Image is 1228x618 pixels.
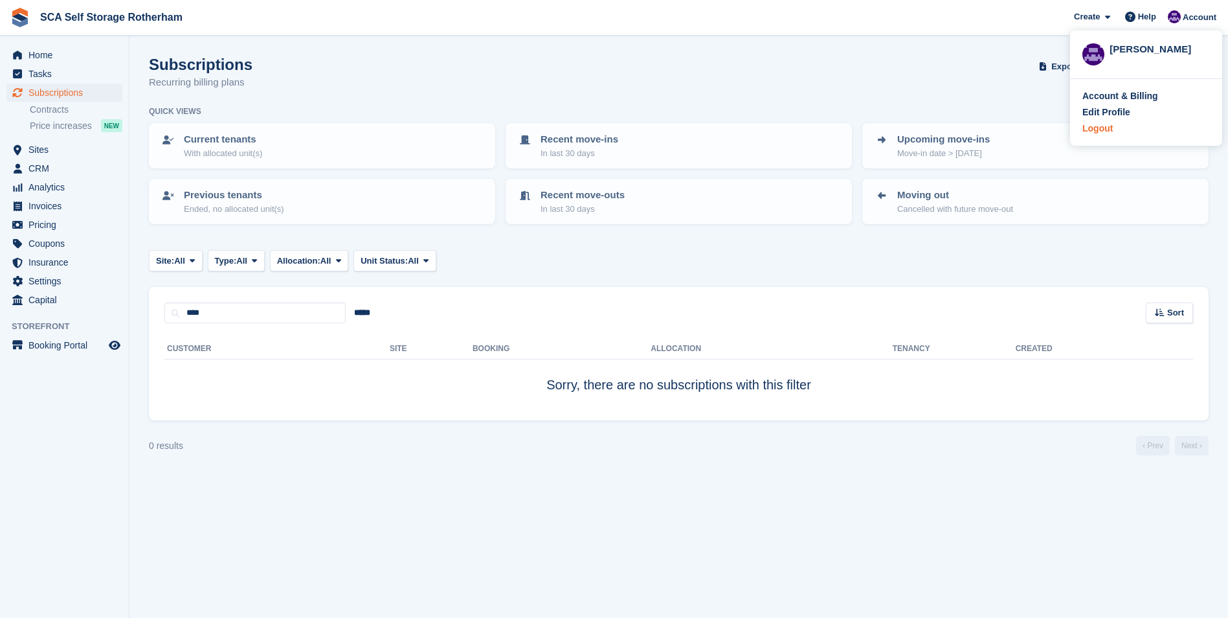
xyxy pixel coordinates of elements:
[28,84,106,102] span: Subscriptions
[149,439,183,453] div: 0 results
[6,253,122,271] a: menu
[6,336,122,354] a: menu
[1051,60,1078,73] span: Export
[28,216,106,234] span: Pricing
[28,235,106,253] span: Coupons
[149,75,252,90] p: Recurring billing plans
[6,159,122,177] a: menu
[1082,89,1210,103] a: Account & Billing
[10,8,30,27] img: stora-icon-8386f47178a22dfd0bd8f6a31ec36ba5ce8667c1dd55bd0f319d3a0aa187defe.svg
[893,339,938,360] th: Tenancy
[651,339,892,360] th: Allocation
[6,197,122,215] a: menu
[6,216,122,234] a: menu
[6,141,122,159] a: menu
[1082,122,1113,135] div: Logout
[897,188,1013,203] p: Moving out
[1074,10,1100,23] span: Create
[107,338,122,353] a: Preview store
[30,120,92,132] span: Price increases
[1136,436,1170,455] a: Previous
[215,255,237,268] span: Type:
[174,255,185,268] span: All
[30,104,122,116] a: Contracts
[101,119,122,132] div: NEW
[897,132,990,147] p: Upcoming move-ins
[150,124,494,167] a: Current tenants With allocated unit(s)
[1016,339,1193,360] th: Created
[546,378,811,392] span: Sorry, there are no subscriptions with this filter
[6,235,122,253] a: menu
[149,250,203,271] button: Site: All
[408,255,419,268] span: All
[208,250,265,271] button: Type: All
[28,253,106,271] span: Insurance
[150,180,494,223] a: Previous tenants Ended, no allocated unit(s)
[353,250,436,271] button: Unit Status: All
[320,255,331,268] span: All
[864,180,1207,223] a: Moving out Cancelled with future move-out
[1167,306,1184,319] span: Sort
[1082,106,1210,119] a: Edit Profile
[149,106,201,117] h6: Quick views
[184,188,284,203] p: Previous tenants
[28,159,106,177] span: CRM
[507,124,851,167] a: Recent move-ins In last 30 days
[6,65,122,83] a: menu
[184,132,262,147] p: Current tenants
[1168,10,1181,23] img: Kelly Neesham
[1082,89,1158,103] div: Account & Billing
[28,141,106,159] span: Sites
[1036,56,1093,77] button: Export
[28,65,106,83] span: Tasks
[1082,122,1210,135] a: Logout
[390,339,473,360] th: Site
[35,6,188,28] a: SCA Self Storage Rotherham
[236,255,247,268] span: All
[541,132,618,147] p: Recent move-ins
[28,197,106,215] span: Invoices
[12,320,129,333] span: Storefront
[864,124,1207,167] a: Upcoming move-ins Move-in date > [DATE]
[6,291,122,309] a: menu
[270,250,349,271] button: Allocation: All
[184,203,284,216] p: Ended, no allocated unit(s)
[473,339,651,360] th: Booking
[897,147,990,160] p: Move-in date > [DATE]
[6,84,122,102] a: menu
[156,255,174,268] span: Site:
[541,203,625,216] p: In last 30 days
[6,272,122,290] a: menu
[277,255,320,268] span: Allocation:
[164,339,390,360] th: Customer
[28,336,106,354] span: Booking Portal
[1133,436,1211,455] nav: Page
[1082,43,1104,65] img: Kelly Neesham
[6,178,122,196] a: menu
[149,56,252,73] h1: Subscriptions
[1175,436,1209,455] a: Next
[1082,106,1130,119] div: Edit Profile
[28,272,106,290] span: Settings
[1138,10,1156,23] span: Help
[897,203,1013,216] p: Cancelled with future move-out
[184,147,262,160] p: With allocated unit(s)
[28,178,106,196] span: Analytics
[6,46,122,64] a: menu
[541,147,618,160] p: In last 30 days
[361,255,408,268] span: Unit Status:
[28,291,106,309] span: Capital
[28,46,106,64] span: Home
[1110,42,1210,54] div: [PERSON_NAME]
[30,119,122,133] a: Price increases NEW
[1183,11,1216,24] span: Account
[507,180,851,223] a: Recent move-outs In last 30 days
[541,188,625,203] p: Recent move-outs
